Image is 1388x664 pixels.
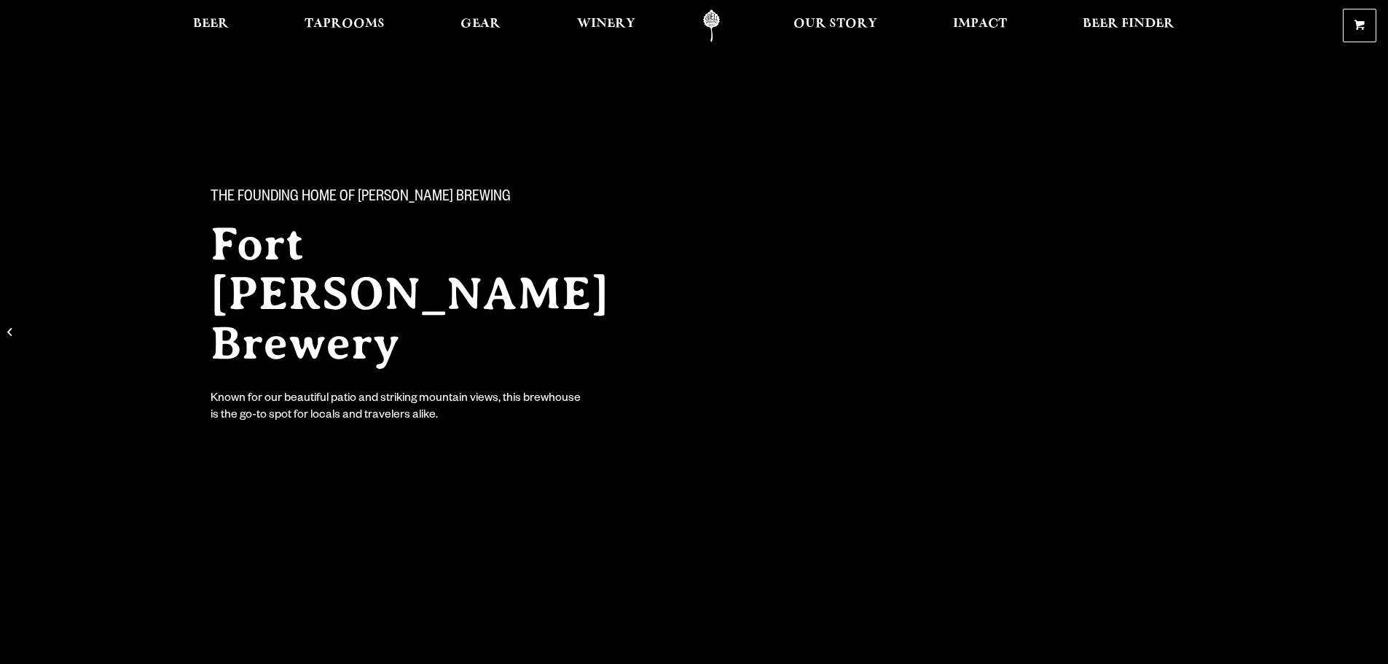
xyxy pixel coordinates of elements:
[184,9,238,42] a: Beer
[451,9,510,42] a: Gear
[793,18,877,30] span: Our Story
[1073,9,1184,42] a: Beer Finder
[211,219,665,368] h2: Fort [PERSON_NAME] Brewery
[211,391,584,425] div: Known for our beautiful patio and striking mountain views, this brewhouse is the go-to spot for l...
[305,18,385,30] span: Taprooms
[577,18,635,30] span: Winery
[953,18,1007,30] span: Impact
[684,9,739,42] a: Odell Home
[295,9,394,42] a: Taprooms
[568,9,645,42] a: Winery
[460,18,501,30] span: Gear
[211,189,511,208] span: The Founding Home of [PERSON_NAME] Brewing
[193,18,229,30] span: Beer
[1083,18,1175,30] span: Beer Finder
[944,9,1016,42] a: Impact
[784,9,887,42] a: Our Story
